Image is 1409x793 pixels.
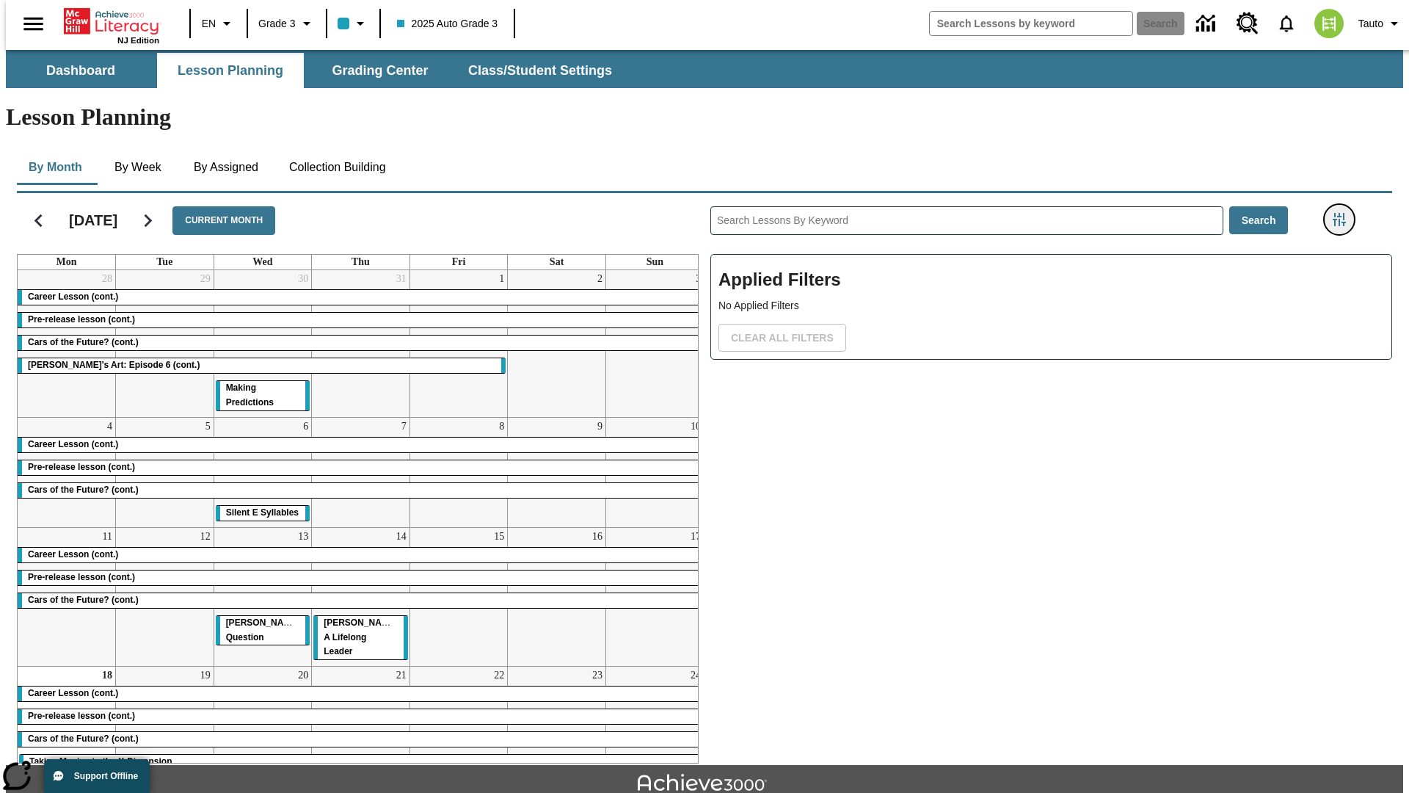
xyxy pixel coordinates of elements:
[203,418,214,435] a: August 5, 2025
[19,755,702,770] div: Taking Movies to the X-Dimension
[393,667,409,684] a: August 21, 2025
[594,418,605,435] a: August 9, 2025
[456,53,624,88] button: Class/Student Settings
[18,687,704,701] div: Career Lesson (cont.)
[197,528,214,546] a: August 12, 2025
[1228,4,1267,43] a: Resource Center, Will open in new tab
[116,270,214,417] td: July 29, 2025
[710,254,1392,360] div: Applied Filters
[18,571,704,585] div: Pre-release lesson (cont.)
[6,104,1403,131] h1: Lesson Planning
[18,438,704,452] div: Career Lesson (cont.)
[312,270,410,417] td: July 31, 2025
[64,7,159,36] a: Home
[226,383,274,408] span: Making Predictions
[99,667,115,684] a: August 18, 2025
[1358,16,1383,32] span: Tauto
[17,150,94,185] button: By Month
[44,759,150,793] button: Support Offline
[182,150,270,185] button: By Assigned
[409,270,508,417] td: August 1, 2025
[688,528,704,546] a: August 17, 2025
[718,262,1384,298] h2: Applied Filters
[1352,10,1409,37] button: Profile/Settings
[491,667,507,684] a: August 22, 2025
[29,756,172,767] span: Taking Movies to the X-Dimension
[101,150,175,185] button: By Week
[313,616,408,660] div: Dianne Feinstein: A Lifelong Leader
[28,595,139,605] span: Cars of the Future? (cont.)
[28,439,118,449] span: Career Lesson (cont.)
[508,417,606,527] td: August 9, 2025
[18,460,704,475] div: Pre-release lesson (cont.)
[1187,4,1228,44] a: Data Center
[688,418,704,435] a: August 10, 2025
[393,528,409,546] a: August 14, 2025
[116,417,214,527] td: August 5, 2025
[74,771,138,781] span: Support Offline
[508,270,606,417] td: August 2, 2025
[605,270,704,417] td: August 3, 2025
[28,337,139,347] span: Cars of the Future? (cont.)
[295,270,311,288] a: July 30, 2025
[605,417,704,527] td: August 10, 2025
[312,417,410,527] td: August 7, 2025
[116,527,214,667] td: August 12, 2025
[409,417,508,527] td: August 8, 2025
[5,187,699,764] div: Calendar
[930,12,1132,35] input: search field
[197,667,214,684] a: August 19, 2025
[64,5,159,45] div: Home
[18,732,704,747] div: Cars of the Future? (cont.)
[688,667,704,684] a: August 24, 2025
[28,688,118,698] span: Career Lesson (cont.)
[28,292,118,302] span: Career Lesson (cont.)
[18,593,704,608] div: Cars of the Future? (cont.)
[202,16,216,32] span: EN
[6,53,625,88] div: SubNavbar
[295,528,311,546] a: August 13, 2025
[18,417,116,527] td: August 4, 2025
[1314,9,1344,38] img: avatar image
[214,417,312,527] td: August 6, 2025
[718,298,1384,314] p: No Applied Filters
[20,202,57,239] button: Previous
[699,187,1392,764] div: Search
[18,313,704,327] div: Pre-release lesson (cont.)
[100,528,115,546] a: August 11, 2025
[349,255,373,269] a: Thursday
[28,462,135,472] span: Pre-release lesson (cont.)
[216,616,310,645] div: Joplin's Question
[295,667,311,684] a: August 20, 2025
[398,418,409,435] a: August 7, 2025
[324,618,401,657] span: Dianne Feinstein: A Lifelong Leader
[216,381,310,410] div: Making Predictions
[28,314,135,325] span: Pre-release lesson (cont.)
[250,255,275,269] a: Wednesday
[307,53,454,88] button: Grading Center
[197,270,214,288] a: July 29, 2025
[1306,4,1352,43] button: Select a new avatar
[226,507,299,518] span: Silent E Syllables
[449,255,469,269] a: Friday
[6,50,1403,88] div: SubNavbar
[28,360,200,370] span: Violet's Art: Episode 6 (cont.)
[7,53,154,88] button: Dashboard
[300,418,311,435] a: August 6, 2025
[54,255,80,269] a: Monday
[711,207,1223,234] input: Search Lessons By Keyword
[28,734,139,744] span: Cars of the Future? (cont.)
[117,36,159,45] span: NJ Edition
[589,528,605,546] a: August 16, 2025
[214,527,312,667] td: August 13, 2025
[605,527,704,667] td: August 17, 2025
[1267,4,1306,43] a: Notifications
[69,211,117,229] h2: [DATE]
[508,527,606,667] td: August 16, 2025
[594,270,605,288] a: August 2, 2025
[1325,205,1354,234] button: Filters Side menu
[18,709,704,724] div: Pre-release lesson (cont.)
[409,527,508,667] td: August 15, 2025
[547,255,567,269] a: Saturday
[496,418,507,435] a: August 8, 2025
